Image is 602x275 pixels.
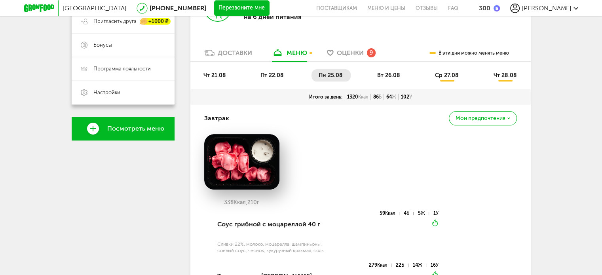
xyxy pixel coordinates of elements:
span: Б [406,211,409,216]
span: Программа лояльности [93,65,151,72]
span: Мои предпочтения [456,116,505,121]
div: меню [287,49,307,57]
span: ср 27.08 [435,72,459,79]
span: Ккал [358,94,368,100]
a: Бонусы [72,33,175,57]
button: Перезвоните мне [214,0,270,16]
span: У [436,211,439,216]
div: 4 [404,212,413,215]
div: 102 [399,94,414,100]
span: Ж [421,211,425,216]
div: 279 [369,264,391,267]
span: чт 28.08 [493,72,517,79]
span: Ж [418,262,422,268]
img: big_tsROXB5P9kwqKV4s.png [204,134,279,190]
span: вт 26.08 [377,72,400,79]
div: Итого за день: [307,94,345,100]
div: Соус грибной с моцареллой 40 г [217,211,327,238]
a: Программа лояльности [72,57,175,81]
div: 59 [380,212,399,215]
a: меню [268,49,311,61]
div: В эти дни можно менять меню [429,45,509,61]
img: bonus_b.cdccf46.png [494,5,500,11]
span: Ккал [377,262,387,268]
span: Ж [392,94,396,100]
a: Доставки [200,49,256,61]
a: Посмотреть меню [72,117,175,140]
p: на 6 дней питания [243,13,346,21]
div: 5 [418,212,429,215]
div: +1000 ₽ [141,18,171,25]
a: Оценки 9 [323,49,380,61]
span: [PERSON_NAME] [522,4,572,12]
div: 338 210 [204,199,279,206]
span: Б [379,94,382,100]
span: Оценки [337,49,364,57]
h4: Завтрак [204,111,229,126]
div: 64 [384,94,399,100]
span: Пригласить друга [93,18,137,25]
div: 1 [433,212,439,215]
div: 86 [371,94,384,100]
span: Ккал [385,211,395,216]
span: г [257,199,259,206]
div: Доставки [218,49,252,57]
span: Бонусы [93,42,112,49]
span: Ккал, [234,199,247,206]
a: Пригласить друга +1000 ₽ [72,9,175,33]
a: [PHONE_NUMBER] [150,4,206,12]
div: 1320 [345,94,371,100]
span: пн 25.08 [319,72,343,79]
span: У [409,94,412,100]
span: Посмотреть меню [107,125,164,132]
span: Настройки [93,89,120,96]
div: 16 [431,264,439,267]
span: чт 21.08 [203,72,226,79]
div: Сливки 22%, молоко, моцарелла, шампиньоны, соевый соус, чеснок, кукурузный крахмал, соль [217,241,327,254]
div: 14 [413,264,426,267]
span: пт 22.08 [260,72,284,79]
div: 300 [479,4,490,12]
a: Настройки [72,81,175,104]
div: 9 [367,48,376,57]
span: Б [401,262,404,268]
div: 22 [396,264,408,267]
span: У [436,262,439,268]
span: [GEOGRAPHIC_DATA] [63,4,127,12]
